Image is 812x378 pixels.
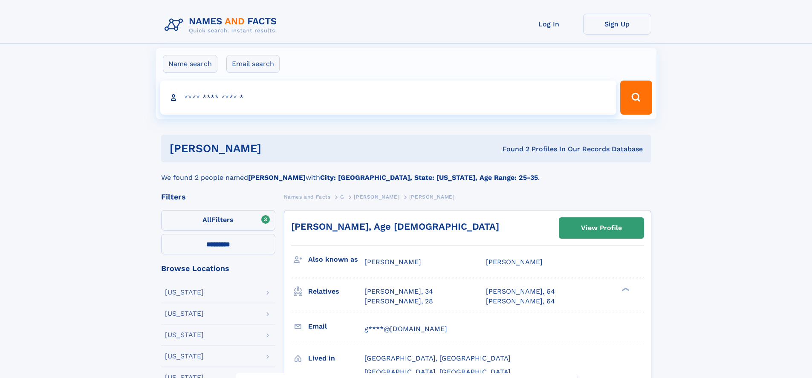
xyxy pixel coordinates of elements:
[161,265,275,272] div: Browse Locations
[340,191,344,202] a: G
[161,14,284,37] img: Logo Names and Facts
[486,258,543,266] span: [PERSON_NAME]
[364,287,433,296] a: [PERSON_NAME], 34
[354,194,399,200] span: [PERSON_NAME]
[354,191,399,202] a: [PERSON_NAME]
[486,287,555,296] a: [PERSON_NAME], 64
[161,193,275,201] div: Filters
[364,368,511,376] span: [GEOGRAPHIC_DATA], [GEOGRAPHIC_DATA]
[308,252,364,267] h3: Also known as
[284,191,331,202] a: Names and Facts
[308,319,364,334] h3: Email
[364,258,421,266] span: [PERSON_NAME]
[409,194,455,200] span: [PERSON_NAME]
[364,354,511,362] span: [GEOGRAPHIC_DATA], [GEOGRAPHIC_DATA]
[161,162,651,183] div: We found 2 people named with .
[202,216,211,224] span: All
[364,297,433,306] a: [PERSON_NAME], 28
[486,297,555,306] a: [PERSON_NAME], 64
[160,81,617,115] input: search input
[581,218,622,238] div: View Profile
[583,14,651,35] a: Sign Up
[559,218,644,238] a: View Profile
[226,55,280,73] label: Email search
[515,14,583,35] a: Log In
[161,210,275,231] label: Filters
[248,173,306,182] b: [PERSON_NAME]
[620,81,652,115] button: Search Button
[620,287,630,292] div: ❯
[340,194,344,200] span: G
[163,55,217,73] label: Name search
[382,144,643,154] div: Found 2 Profiles In Our Records Database
[291,221,499,232] a: [PERSON_NAME], Age [DEMOGRAPHIC_DATA]
[170,143,382,154] h1: [PERSON_NAME]
[165,289,204,296] div: [US_STATE]
[165,332,204,338] div: [US_STATE]
[165,310,204,317] div: [US_STATE]
[320,173,538,182] b: City: [GEOGRAPHIC_DATA], State: [US_STATE], Age Range: 25-35
[308,284,364,299] h3: Relatives
[165,353,204,360] div: [US_STATE]
[308,351,364,366] h3: Lived in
